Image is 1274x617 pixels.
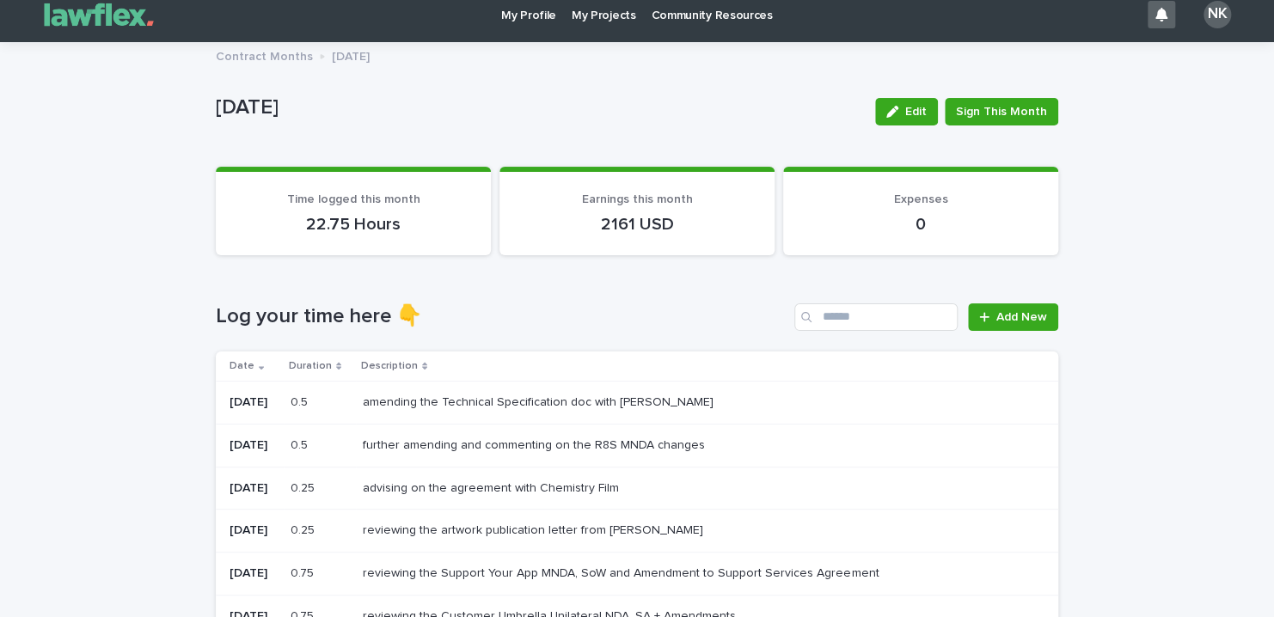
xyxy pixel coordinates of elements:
[216,46,313,64] p: Contract Months
[216,95,861,120] p: [DATE]
[216,510,1058,553] tr: [DATE]0.250.25 reviewing the artwork publication letter from [PERSON_NAME]reviewing the artwork p...
[361,357,418,376] p: Description
[363,392,717,410] p: amending the Technical Specification doc with [PERSON_NAME]
[289,357,332,376] p: Duration
[291,435,311,453] p: 0.5
[1204,1,1231,28] div: NK
[363,478,622,496] p: advising on the agreement with Chemistry Film
[230,481,277,496] p: [DATE]
[905,106,927,118] span: Edit
[216,381,1058,424] tr: [DATE]0.50.5 amending the Technical Specification doc with [PERSON_NAME]amending the Technical Sp...
[363,563,882,581] p: reviewing the Support Your App MNDA, SoW and Amendment to Support Services Agreement
[996,311,1047,323] span: Add New
[875,98,938,125] button: Edit
[291,520,318,538] p: 0.25
[291,563,317,581] p: 0.75
[945,98,1058,125] button: Sign This Month
[230,438,277,453] p: [DATE]
[894,193,948,205] span: Expenses
[363,520,707,538] p: reviewing the artwork publication letter from [PERSON_NAME]
[582,193,693,205] span: Earnings this month
[291,478,318,496] p: 0.25
[216,304,787,329] h1: Log your time here 👇
[230,566,277,581] p: [DATE]
[230,357,254,376] p: Date
[804,214,1038,235] p: 0
[216,424,1058,467] tr: [DATE]0.50.5 further amending and commenting on the R8S MNDA changesfurther amending and commenti...
[794,303,958,331] input: Search
[520,214,754,235] p: 2161 USD
[216,467,1058,510] tr: [DATE]0.250.25 advising on the agreement with Chemistry Filmadvising on the agreement with Chemis...
[956,103,1047,120] span: Sign This Month
[291,392,311,410] p: 0.5
[968,303,1058,331] a: Add New
[332,46,370,64] p: [DATE]
[236,214,470,235] p: 22.75 Hours
[230,395,277,410] p: [DATE]
[363,435,708,453] p: further amending and commenting on the R8S MNDA changes
[216,553,1058,596] tr: [DATE]0.750.75 reviewing the Support Your App MNDA, SoW and Amendment to Support Services Agreeme...
[287,193,420,205] span: Time logged this month
[230,523,277,538] p: [DATE]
